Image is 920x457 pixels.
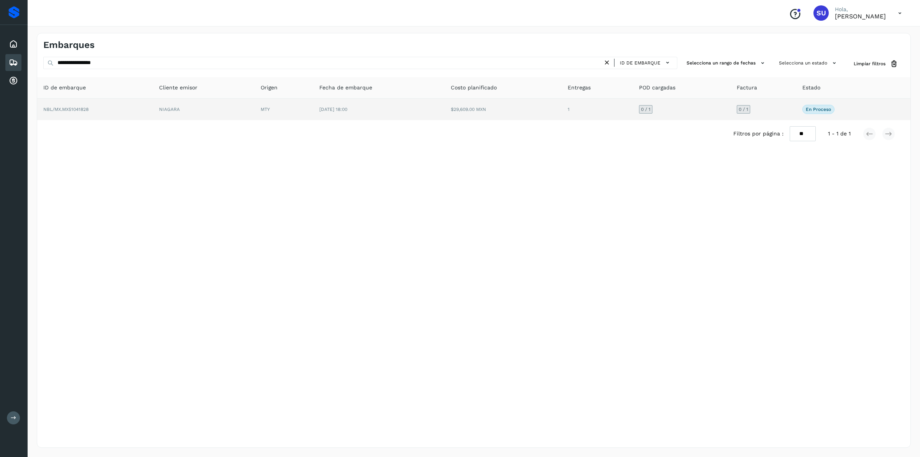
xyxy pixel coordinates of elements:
[319,107,347,112] span: [DATE] 18:00
[776,57,841,69] button: Selecciona un estado
[5,36,21,53] div: Inicio
[568,84,591,92] span: Entregas
[739,107,748,112] span: 0 / 1
[806,107,831,112] p: En proceso
[733,130,784,138] span: Filtros por página :
[683,57,770,69] button: Selecciona un rango de fechas
[641,107,651,112] span: 0 / 1
[835,13,886,20] p: Sayra Ugalde
[618,57,674,68] button: ID de embarque
[451,84,497,92] span: Costo planificado
[159,84,197,92] span: Cliente emisor
[153,99,255,120] td: NIAGARA
[620,59,660,66] span: ID de embarque
[43,107,89,112] span: NBL/MX.MX51041828
[802,84,820,92] span: Estado
[835,6,886,13] p: Hola,
[828,130,851,138] span: 1 - 1 de 1
[737,84,757,92] span: Factura
[848,57,904,71] button: Limpiar filtros
[639,84,675,92] span: POD cargadas
[562,99,632,120] td: 1
[445,99,562,120] td: $29,609.00 MXN
[319,84,372,92] span: Fecha de embarque
[854,60,886,67] span: Limpiar filtros
[43,84,86,92] span: ID de embarque
[255,99,313,120] td: MTY
[5,54,21,71] div: Embarques
[5,73,21,89] div: Cuentas por cobrar
[261,84,278,92] span: Origen
[43,40,95,51] h4: Embarques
